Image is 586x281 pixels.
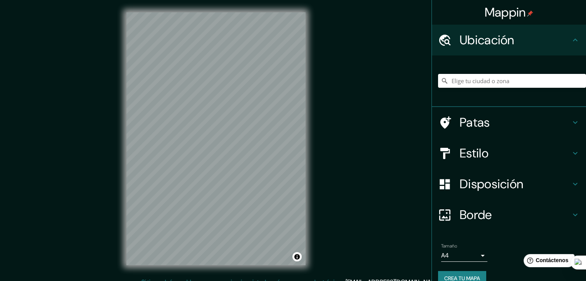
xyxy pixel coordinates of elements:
div: Patas [432,107,586,138]
button: Activar o desactivar atribución [292,252,302,261]
font: Disposición [460,176,523,192]
div: Borde [432,199,586,230]
div: A4 [441,249,487,262]
font: Estilo [460,145,489,161]
iframe: Lanzador de widgets de ayuda [517,251,578,273]
input: Elige tu ciudad o zona [438,74,586,88]
div: Disposición [432,169,586,199]
font: A4 [441,251,449,259]
canvas: Mapa [126,12,306,265]
div: Estilo [432,138,586,169]
img: pin-icon.png [527,10,533,17]
font: Patas [460,114,490,130]
font: Tamaño [441,243,457,249]
font: Mappin [485,4,526,20]
font: Borde [460,207,492,223]
div: Ubicación [432,25,586,55]
font: Ubicación [460,32,514,48]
